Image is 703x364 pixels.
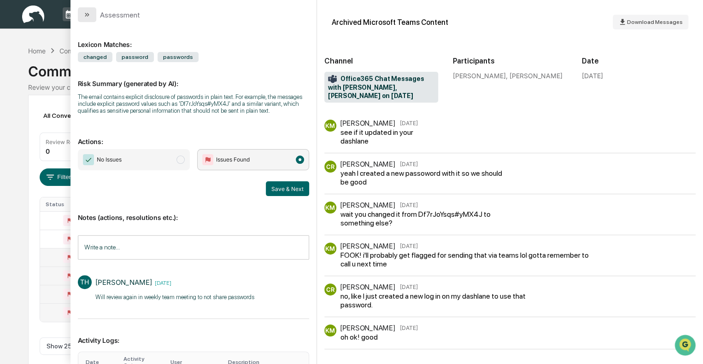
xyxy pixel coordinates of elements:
[9,70,26,87] img: 1746055101610-c473b297-6a78-478c-a979-82029cc54cd1
[340,169,505,186] div: yeah I created a new passoword with it so we should be good
[40,108,109,123] div: All Conversations
[674,334,698,358] iframe: Open customer support
[78,325,309,344] p: Activity Logs:
[324,120,336,132] div: KM
[324,202,336,214] div: KM
[399,243,417,249] time: Friday, May 23, 2025 at 1:48:19 PM
[582,72,603,80] div: [DATE]
[31,80,117,87] div: We're available if you need us!
[340,283,395,291] div: [PERSON_NAME]
[324,283,336,295] div: CR
[399,283,417,290] time: Friday, May 23, 2025 at 1:50:15 PM
[46,139,90,145] div: Review Required
[95,278,152,287] div: [PERSON_NAME]
[9,117,17,124] div: 🖐️
[340,119,395,127] div: [PERSON_NAME]
[216,155,250,164] span: Issues Found
[78,127,309,145] p: Actions:
[328,75,434,100] span: Office365 Chat Messages with [PERSON_NAME], [PERSON_NAME] on [DATE]
[324,161,336,173] div: CR
[202,154,213,165] img: Flag
[340,160,395,168] div: [PERSON_NAME]
[9,19,168,34] p: How can we help?
[453,72,567,80] div: [PERSON_NAME], [PERSON_NAME]
[340,201,395,209] div: [PERSON_NAME]
[613,15,688,29] button: Download Messages
[340,242,395,250] div: [PERSON_NAME]
[9,134,17,142] div: 🔎
[399,324,417,331] time: Friday, May 23, 2025 at 1:50:23 PM
[76,116,114,125] span: Attestations
[28,83,675,91] div: Review your communication records across channels
[59,47,134,55] div: Communications Archive
[340,251,590,268] div: FOOK! i'll probably get flagged for sending that via teams lol gotta remember to call u next time
[28,47,46,55] div: Home
[453,57,567,65] h2: Participants
[6,130,62,146] a: 🔎Data Lookup
[399,161,417,168] time: Friday, May 23, 2025 at 1:47:07 PM
[324,324,336,336] div: KM
[627,19,683,25] span: Download Messages
[157,73,168,84] button: Start new chat
[83,154,94,165] img: Checkmark
[18,116,59,125] span: Preclearance
[6,112,63,129] a: 🖐️Preclearance
[97,155,122,164] span: No Issues
[399,120,417,127] time: Friday, May 23, 2025 at 1:46:47 PM
[78,202,309,221] p: Notes (actions, resolutions etc.):
[65,156,111,163] a: Powered byPylon
[582,57,696,65] h2: Date
[28,56,675,80] div: Communications Archive
[78,29,309,48] div: Lexicon Matches:
[95,293,256,302] p: Will review again in weekly team meeting to not share passwords ​
[340,210,516,227] div: wait you changed it from Df7rJoYsqs#yMX4J to something else?
[46,147,50,155] div: 0
[92,156,111,163] span: Pylon
[78,69,309,87] p: Risk Summary (generated by AI):
[40,197,89,211] th: Status
[67,117,74,124] div: 🗄️
[158,52,199,62] span: passwords
[40,168,80,186] button: Filters
[340,324,395,332] div: [PERSON_NAME]
[18,133,58,143] span: Data Lookup
[22,6,44,23] img: logo
[324,243,336,254] div: KM
[340,128,435,145] div: see if it updated in your dashlane
[63,112,118,129] a: 🗄️Attestations
[78,52,112,62] span: changed
[332,18,448,27] div: Archived Microsoft Teams Content
[340,333,415,341] div: oh ok! good
[100,11,140,19] div: Assessment
[266,181,309,196] button: Save & Next
[399,202,417,208] time: Friday, May 23, 2025 at 1:47:52 PM
[324,57,438,65] h2: Channel
[78,275,92,289] div: TH
[31,70,151,80] div: Start new chat
[340,292,528,309] div: no, like I just created a new log in on my dashlane to use that password.
[152,278,171,286] time: Wednesday, June 4, 2025 at 12:26:37 PM EDT
[116,52,154,62] span: password
[78,93,309,114] div: The email contains explicit disclosure of passwords in plain text. For example, the messages incl...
